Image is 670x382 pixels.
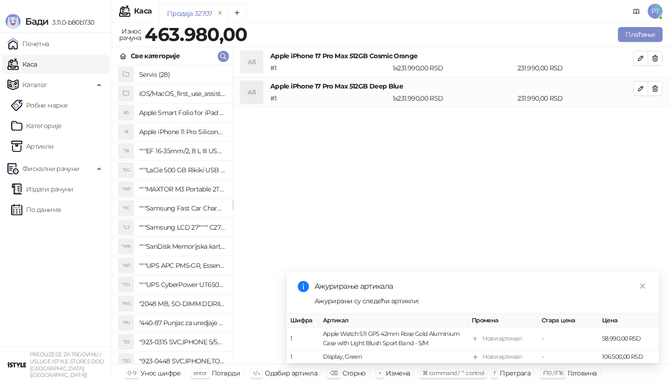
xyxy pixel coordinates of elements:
h4: Servis (28) [139,67,225,82]
th: Артикал [319,314,468,327]
th: Шифра [287,314,319,327]
h4: "923-0315 SVC,IPHONE 5/5S BATTERY REMOVAL TRAY Držač za iPhone sa kojim se otvara display [139,334,225,349]
span: info-circle [298,281,309,292]
button: Add tab [228,4,246,22]
img: Logo [6,14,20,29]
div: "S5 [119,334,134,349]
div: "MP [119,182,134,197]
h4: "923-0448 SVC,IPHONE,TOURQUE DRIVER KIT .65KGF- CM Šrafciger " [139,354,225,368]
div: AI1 [241,81,263,103]
div: 1 x 231.990,00 RSD [391,93,516,103]
h4: """UPS APC PM5-GR, Essential Surge Arrest,5 utic_nica""" [139,258,225,273]
span: F10 / F16 [543,369,563,376]
span: Каталог [22,75,47,94]
h4: Apple iPhone 17 Pro Max 512GB Cosmic Orange [270,51,633,61]
div: Готовина [568,367,596,379]
h4: """Samsung LCD 27"""" C27F390FHUXEN""" [139,220,225,235]
a: Почетна [7,34,49,53]
h4: "2048 MB, SO-DIMM DDRII, 667 MHz, Napajanje 1,8 0,1 V, Latencija CL5" [139,296,225,311]
span: enter [194,369,207,376]
div: Измена [386,367,410,379]
h4: """LaCie 500 GB Rikiki USB 3.0 / Ultra Compact & Resistant aluminum / USB 3.0 / 2.5""""""" [139,163,225,177]
div: Нови артикал [482,334,522,343]
td: - [538,350,598,364]
span: Фискални рачуни [22,159,79,178]
div: AI1 [241,51,263,73]
a: Close [637,281,648,291]
a: Документација [629,4,644,19]
div: Сторно [342,367,366,379]
div: Све категорије [131,51,180,61]
span: ⌘ command / ⌃ control [422,369,484,376]
h4: iOS/MacOS_first_use_assistance (4) [139,86,225,101]
th: Стара цена [538,314,598,327]
h4: """SanDisk Memorijska kartica 256GB microSDXC sa SD adapterom SDSQXA1-256G-GN6MA - Extreme PLUS, ... [139,239,225,254]
td: 58.990,00 RSD [598,327,659,350]
div: AS [119,105,134,120]
a: По данима [11,200,60,219]
button: remove [214,9,226,17]
span: f [494,369,495,376]
h4: Apple iPhone 17 Pro Max 512GB Deep Blue [270,81,633,91]
div: "FC [119,201,134,216]
h4: """UPS CyberPower UT650EG, 650VA/360W , line-int., s_uko, desktop""" [139,277,225,292]
div: "L2 [119,220,134,235]
div: "PU [119,315,134,330]
div: Нови артикал [482,352,522,362]
span: close [639,283,646,289]
div: Ажурирање артикала [315,281,648,292]
div: 1 x 231.990,00 RSD [391,63,516,73]
div: "MK [119,239,134,254]
td: Apple Watch S11 GPS 42mm Rose Gold Aluminium Case with Light Blush Sport Band - S/M [319,327,468,350]
div: 231.990,00 RSD [516,93,635,103]
button: Плаћање [618,27,663,42]
h4: """Samsung Fast Car Charge Adapter, brzi auto punja_, boja crna""" [139,201,225,216]
div: "MS [119,296,134,311]
div: # 1 [268,93,391,103]
div: "5G [119,163,134,177]
small: PREDUZEĆE ZA TRGOVINU I USLUGE ISTYLE STORES DOO [GEOGRAPHIC_DATA] ([GEOGRAPHIC_DATA]) [30,351,104,378]
td: Display, Green [319,350,468,364]
span: PT [648,4,663,19]
div: Унос шифре [141,367,181,379]
td: 1 [287,327,319,350]
div: "AP [119,258,134,273]
div: Одабир артикла [265,367,317,379]
div: Ажурирани су следећи артикли: [315,296,648,306]
strong: 463.980,00 [145,23,248,46]
a: ArtikliАртикли [11,137,54,156]
span: + [378,369,381,376]
h4: """MAXTOR M3 Portable 2TB 2.5"""" crni eksterni hard disk HX-M201TCB/GM""" [139,182,225,197]
div: # 1 [268,63,391,73]
div: Каса [134,7,152,15]
td: 106.500,00 RSD [598,350,659,364]
a: Издати рачуни [11,180,74,198]
h4: Apple Smart Folio for iPad mini (A17 Pro) - Sage [139,105,225,120]
div: "SD [119,354,134,368]
h4: Apple iPhone 11 Pro Silicone Case - Black [139,124,225,139]
a: Категорије [11,116,62,135]
div: "CU [119,277,134,292]
span: ⌫ [330,369,337,376]
div: Продаја 32707 [167,8,212,19]
a: Робне марке [11,96,67,115]
div: grid [112,65,233,364]
td: 1 [287,350,319,364]
img: 64x64-companyLogo-77b92cf4-9946-4f36-9751-bf7bb5fd2c7d.png [7,355,26,374]
th: Промена [468,314,538,327]
div: "18 [119,143,134,158]
div: Износ рачуна [117,25,143,44]
div: Претрага [500,367,530,379]
div: AI [119,124,134,139]
span: ↑/↓ [253,369,260,376]
a: Каса [7,55,37,74]
h4: """EF 16-35mm/2, 8 L III USM""" [139,143,225,158]
td: - [538,327,598,350]
div: Потврди [212,367,241,379]
div: 231.990,00 RSD [516,63,635,73]
span: Бади [25,16,48,27]
span: 3.11.0-b80b730 [48,18,94,27]
h4: "440-87 Punjac za uredjaje sa micro USB portom 4/1, Stand." [139,315,225,330]
th: Цена [598,314,659,327]
span: 0-9 [127,369,136,376]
